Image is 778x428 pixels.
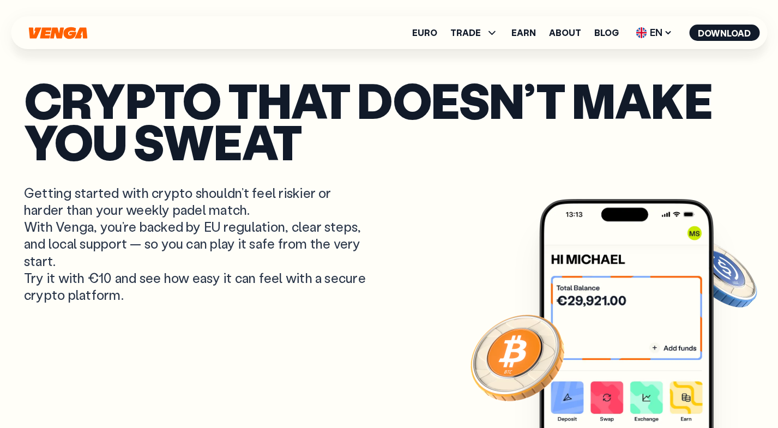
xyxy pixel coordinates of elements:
img: flag-uk [636,27,647,38]
p: Crypto that doesn’t make you sweat [24,79,754,162]
p: Getting started with crypto shouldn’t feel riskier or harder than your weekly padel match. With V... [24,184,369,303]
a: About [549,28,581,37]
a: Earn [511,28,536,37]
a: Blog [594,28,619,37]
span: TRADE [450,28,481,37]
span: EN [632,24,676,41]
span: TRADE [450,26,498,39]
img: Bitcoin [468,308,566,406]
button: Download [689,25,759,41]
svg: Home [27,27,88,39]
a: Euro [412,28,437,37]
img: USDC coin [681,234,759,313]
